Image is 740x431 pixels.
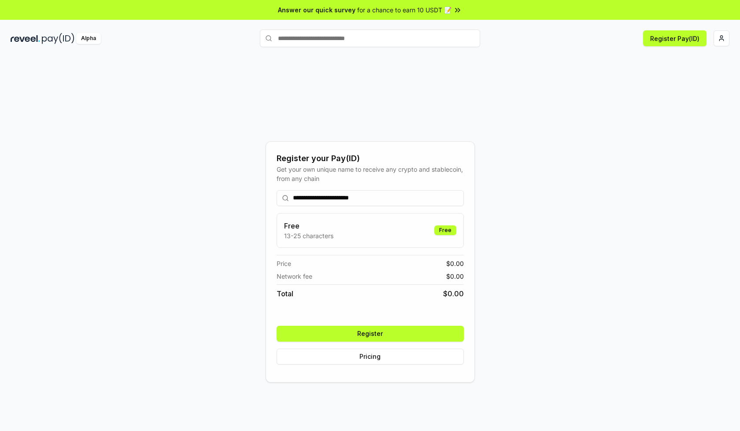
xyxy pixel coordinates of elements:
button: Register Pay(ID) [643,30,707,46]
span: Price [277,259,291,268]
span: for a chance to earn 10 USDT 📝 [357,5,451,15]
p: 13-25 characters [284,231,333,240]
div: Alpha [76,33,101,44]
span: $ 0.00 [446,272,464,281]
span: $ 0.00 [446,259,464,268]
div: Register your Pay(ID) [277,152,464,165]
span: $ 0.00 [443,288,464,299]
span: Answer our quick survey [278,5,355,15]
h3: Free [284,221,333,231]
span: Total [277,288,293,299]
span: Network fee [277,272,312,281]
button: Pricing [277,349,464,365]
div: Get your own unique name to receive any crypto and stablecoin, from any chain [277,165,464,183]
button: Register [277,326,464,342]
img: pay_id [42,33,74,44]
div: Free [434,225,456,235]
img: reveel_dark [11,33,40,44]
